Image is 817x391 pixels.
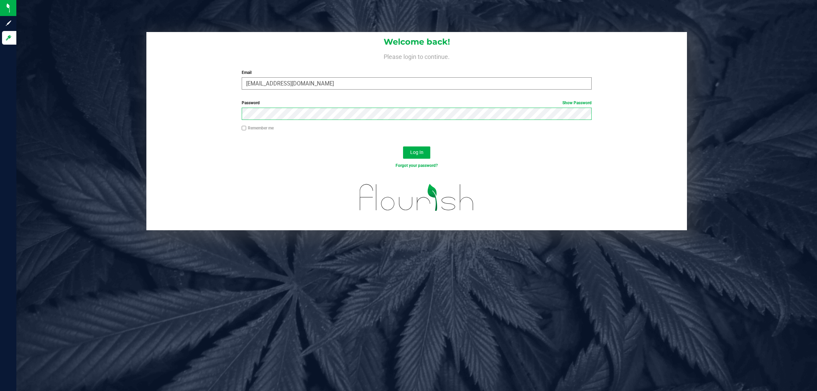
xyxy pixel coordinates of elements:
[562,100,592,105] a: Show Password
[242,126,246,130] input: Remember me
[396,163,438,168] a: Forgot your password?
[242,69,592,76] label: Email
[5,34,12,41] inline-svg: Log in
[349,176,484,219] img: flourish_logo.svg
[146,52,687,60] h4: Please login to continue.
[242,125,274,131] label: Remember me
[5,20,12,27] inline-svg: Sign up
[403,146,430,159] button: Log In
[146,37,687,46] h1: Welcome back!
[410,150,423,155] span: Log In
[242,100,260,105] span: Password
